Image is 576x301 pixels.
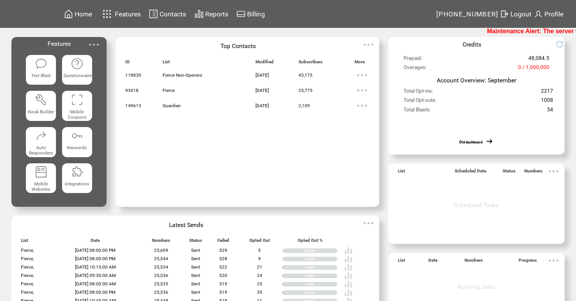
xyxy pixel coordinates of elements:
[503,168,515,177] span: Status
[195,9,204,19] img: chart.svg
[361,37,376,52] img: ellypsis.svg
[160,10,186,18] span: Contacts
[459,140,482,144] a: Old dashboard
[219,264,227,270] span: 522
[219,290,227,295] span: 519
[398,168,405,177] span: List
[305,257,337,261] div: 0.04%
[163,59,170,68] span: List
[154,264,168,270] span: 25,534
[398,258,405,266] span: List
[21,281,34,287] span: Fierce,
[518,64,549,74] span: 0 / 1,000,000
[354,98,370,113] img: ellypsis.svg
[344,255,353,263] img: poll%20-%20white.svg
[71,58,83,70] img: questionnaire.svg
[306,282,337,287] div: 0.1%
[154,281,168,287] span: 25,535
[163,103,181,108] span: Guardian
[235,8,266,20] a: Billing
[344,280,353,288] img: poll%20-%20white.svg
[458,283,495,290] span: Running Jobs
[541,97,553,106] span: 1008
[499,8,533,20] a: Logout
[541,88,553,97] span: 2217
[26,91,56,121] a: Kiosk Builder
[298,59,322,68] span: Subscribers
[519,258,537,266] span: Progress
[65,181,89,187] span: Integrations
[255,72,269,78] span: [DATE]
[71,93,83,106] img: coupons.svg
[62,91,92,121] a: Mobile Coupons
[149,9,158,19] img: contacts.svg
[67,145,87,150] span: Keywords
[191,281,200,287] span: Sent
[305,248,337,253] div: 0.02%
[344,263,353,272] img: poll%20-%20white.svg
[163,72,202,78] span: Fierce Non-Openers
[154,256,168,261] span: 25,544
[547,107,553,116] span: 54
[247,10,265,18] span: Billing
[546,164,561,179] img: ellypsis.svg
[71,130,83,142] img: keywords.svg
[404,55,422,64] span: Prepaid:
[257,273,262,278] span: 24
[75,281,116,287] span: [DATE] 08:00:00 AM
[500,9,509,19] img: exit.svg
[125,103,141,108] span: 149613
[455,168,486,177] span: Scheduled Date
[154,290,168,295] span: 25,536
[344,272,353,280] img: poll%20-%20white.svg
[68,109,86,120] span: Mobile Coupons
[99,6,142,21] a: Features
[258,256,261,261] span: 9
[454,201,499,209] span: Scheduled Tasks
[86,37,102,52] img: ellypsis.svg
[32,181,50,192] span: Mobile Websites
[125,59,130,68] span: ID
[463,41,481,48] span: Credits
[236,9,246,19] img: creidtcard.svg
[354,59,365,68] span: More
[219,256,227,261] span: 528
[91,238,100,246] span: Date
[169,221,203,229] span: Latest Sends
[64,9,73,19] img: home.svg
[258,248,261,253] span: 5
[75,10,92,18] span: Home
[255,103,269,108] span: [DATE]
[26,163,56,193] a: Mobile Websites
[257,281,262,287] span: 25
[75,273,116,278] span: [DATE] 09:30:00 AM
[189,238,202,246] span: Status
[404,97,436,106] span: Total Opt-outs:
[298,103,310,108] span: 2,109
[75,290,115,295] span: [DATE] 08:00:00 PM
[35,166,47,178] img: mobile-websites.svg
[217,238,229,246] span: Failed
[534,9,543,19] img: profile.svg
[344,246,353,255] img: poll%20-%20white.svg
[344,288,353,297] img: poll%20-%20white.svg
[35,93,47,106] img: tool%201.svg
[219,273,227,278] span: 520
[361,216,376,231] img: ellypsis.svg
[64,73,92,78] span: Questionnaire
[148,8,187,20] a: Contacts
[544,10,563,18] span: Profile
[191,256,200,261] span: Sent
[191,248,200,253] span: Sent
[298,238,323,246] span: Opted Out %
[101,8,114,20] img: features.svg
[193,8,230,20] a: Reports
[524,168,542,177] span: Numbers
[191,290,200,295] span: Sent
[249,238,270,246] span: Opted Out
[191,264,200,270] span: Sent
[21,273,34,278] span: Fierce,
[71,166,83,178] img: integrations.svg
[255,88,269,93] span: [DATE]
[354,83,370,98] img: ellypsis.svg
